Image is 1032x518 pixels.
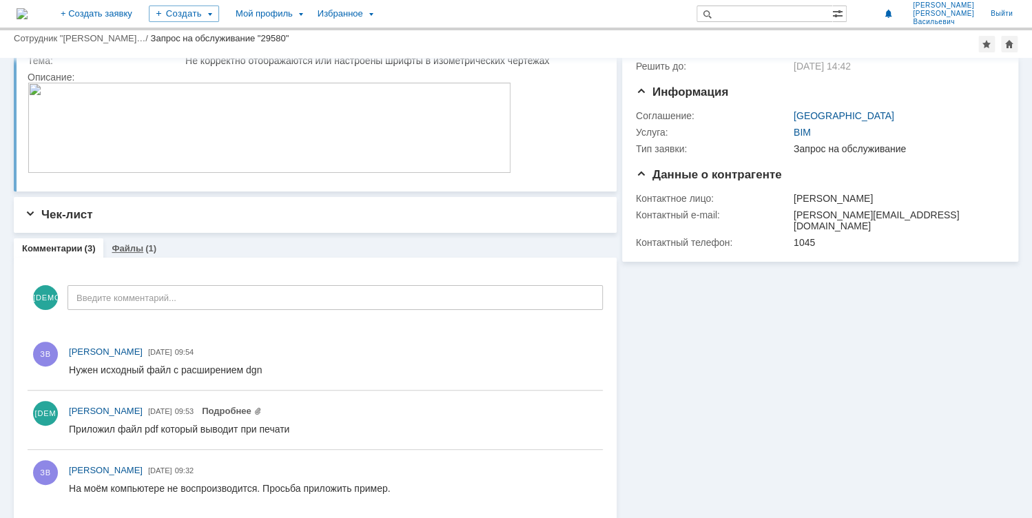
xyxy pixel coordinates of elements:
div: (3) [85,243,96,253]
a: Сотрудник "[PERSON_NAME]… [14,33,145,43]
div: [PERSON_NAME] [794,193,998,204]
a: Комментарии [22,243,83,253]
span: [PERSON_NAME] [913,10,974,18]
div: (1) [145,243,156,253]
div: 1045 [794,237,998,248]
div: Контактное лицо: [636,193,791,204]
span: 09:32 [175,466,194,475]
div: Описание: [28,72,599,83]
div: Создать [149,6,219,22]
a: Прикреплены файлы: 2_4-АМГ-32-AL11A-H ИЧ 1.pdf [202,406,262,416]
span: Васильевич [913,18,974,26]
span: Информация [636,85,728,99]
a: [GEOGRAPHIC_DATA] [794,110,894,121]
span: 09:53 [175,407,194,415]
div: Не корректно отображаются или настроены шрифты в изометрических чертежах [185,55,597,66]
span: 09:54 [175,348,194,356]
span: [PERSON_NAME] [913,1,974,10]
span: [DATE] [148,348,172,356]
div: Контактный телефон: [636,237,791,248]
span: [DATE] 14:42 [794,61,851,72]
div: / [14,33,151,43]
div: Тип заявки: [636,143,791,154]
div: Решить до: [636,61,791,72]
a: [PERSON_NAME] [69,404,143,418]
a: BIM [794,127,811,138]
div: Соглашение: [636,110,791,121]
span: [PERSON_NAME] [69,465,143,475]
span: [PERSON_NAME] [69,406,143,416]
div: Запрос на обслуживание "29580" [151,33,289,43]
span: [PERSON_NAME] [69,346,143,357]
span: [DATE] [148,407,172,415]
a: Файлы [112,243,143,253]
span: Чек-лист [25,208,93,221]
div: Сделать домашней страницей [1001,36,1018,52]
img: logo [17,8,28,19]
a: Перейти на домашнюю страницу [17,8,28,19]
div: [PERSON_NAME][EMAIL_ADDRESS][DOMAIN_NAME] [794,209,998,231]
span: [DEMOGRAPHIC_DATA] [33,285,58,310]
div: Тема: [28,55,183,66]
div: Запрос на обслуживание [794,143,998,154]
div: Добавить в избранное [978,36,995,52]
a: [PERSON_NAME] [69,345,143,359]
div: Услуга: [636,127,791,138]
div: Контактный e-mail: [636,209,791,220]
span: [DATE] [148,466,172,475]
span: Данные о контрагенте [636,168,782,181]
span: Расширенный поиск [832,6,846,19]
a: [PERSON_NAME] [69,464,143,477]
